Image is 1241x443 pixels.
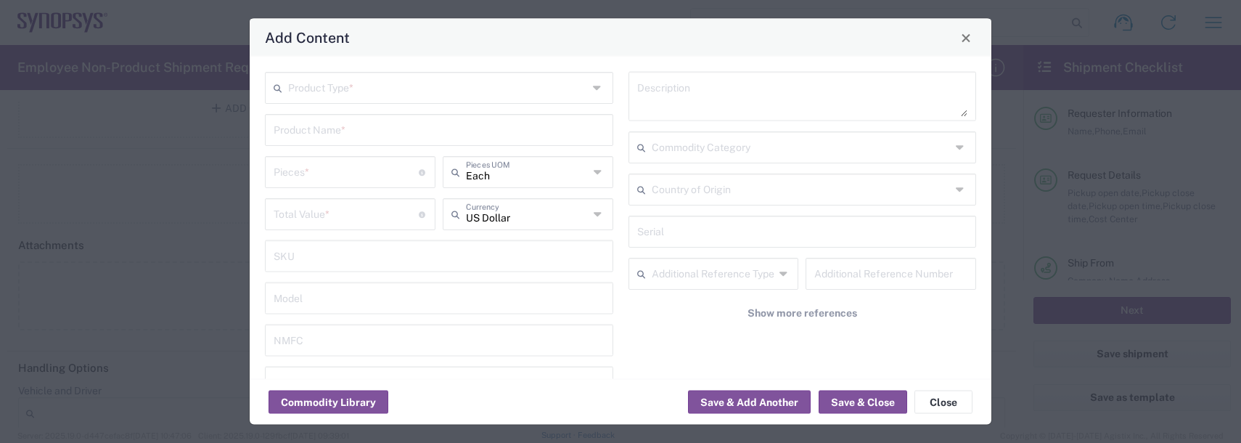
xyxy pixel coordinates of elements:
[819,391,907,414] button: Save & Close
[914,391,972,414] button: Close
[688,391,811,414] button: Save & Add Another
[956,28,976,48] button: Close
[748,306,857,320] span: Show more references
[265,27,350,48] h4: Add Content
[269,391,388,414] button: Commodity Library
